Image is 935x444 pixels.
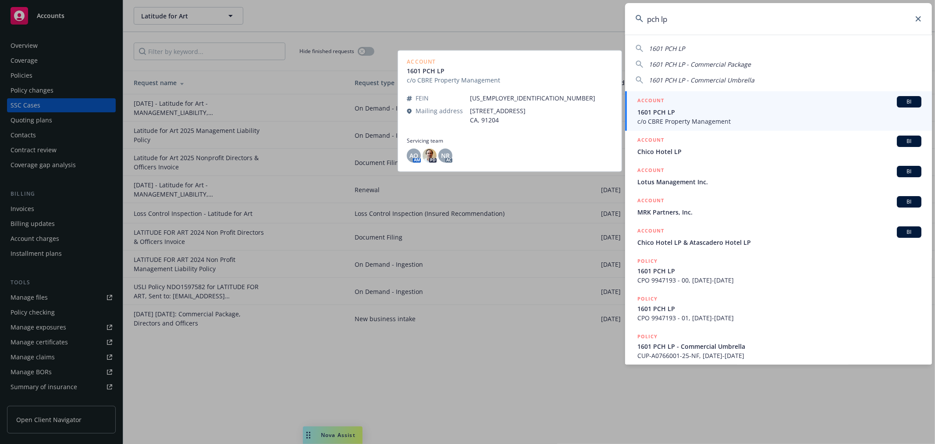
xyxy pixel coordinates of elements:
[649,60,751,68] span: 1601 PCH LP - Commercial Package
[900,98,918,106] span: BI
[625,252,932,290] a: POLICY1601 PCH LPCPO 9947193 - 00, [DATE]-[DATE]
[625,91,932,131] a: ACCOUNTBI1601 PCH LPc/o CBRE Property Management
[649,76,754,84] span: 1601 PCH LP - Commercial Umbrella
[625,327,932,365] a: POLICY1601 PCH LP - Commercial UmbrellaCUP-A0766001-25-NF, [DATE]-[DATE]
[637,166,664,176] h5: ACCOUNT
[637,313,921,322] span: CPO 9947193 - 01, [DATE]-[DATE]
[637,294,658,303] h5: POLICY
[625,161,932,191] a: ACCOUNTBILotus Management Inc.
[625,222,932,252] a: ACCOUNTBIChico Hotel LP & Atascadero Hotel LP
[625,290,932,327] a: POLICY1601 PCH LPCPO 9947193 - 01, [DATE]-[DATE]
[637,147,921,156] span: Chico Hotel LP
[637,117,921,126] span: c/o CBRE Property Management
[637,177,921,186] span: Lotus Management Inc.
[637,342,921,351] span: 1601 PCH LP - Commercial Umbrella
[900,228,918,236] span: BI
[637,276,921,285] span: CPO 9947193 - 00, [DATE]-[DATE]
[637,332,658,341] h5: POLICY
[637,304,921,313] span: 1601 PCH LP
[637,238,921,247] span: Chico Hotel LP & Atascadero Hotel LP
[649,44,685,53] span: 1601 PCH LP
[900,168,918,175] span: BI
[637,226,664,237] h5: ACCOUNT
[625,3,932,35] input: Search...
[637,266,921,276] span: 1601 PCH LP
[637,208,921,217] span: MRK Partners, Inc.
[637,196,664,207] h5: ACCOUNT
[900,137,918,145] span: BI
[625,131,932,161] a: ACCOUNTBIChico Hotel LP
[637,351,921,360] span: CUP-A0766001-25-NF, [DATE]-[DATE]
[637,136,664,146] h5: ACCOUNT
[900,198,918,206] span: BI
[637,257,658,265] h5: POLICY
[637,107,921,117] span: 1601 PCH LP
[625,191,932,222] a: ACCOUNTBIMRK Partners, Inc.
[637,96,664,107] h5: ACCOUNT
